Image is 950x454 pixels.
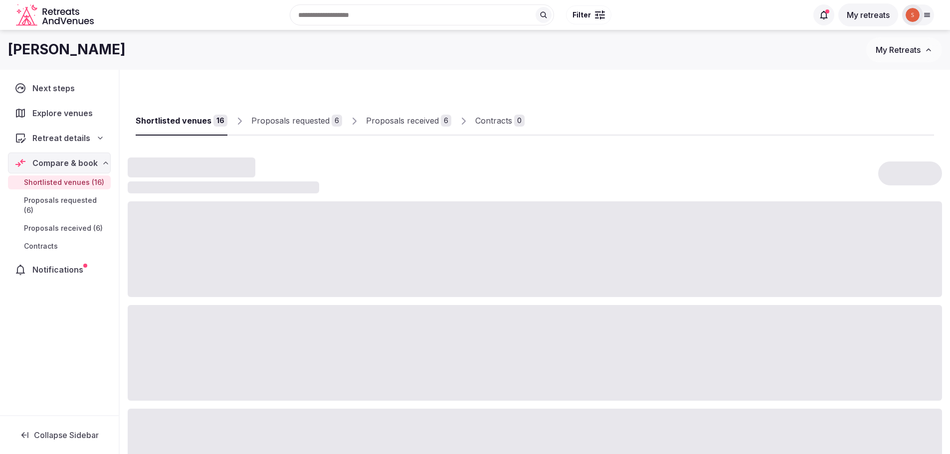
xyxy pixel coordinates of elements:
[441,115,451,127] div: 6
[24,177,104,187] span: Shortlisted venues (16)
[34,430,99,440] span: Collapse Sidebar
[876,45,921,55] span: My Retreats
[16,4,96,26] a: Visit the homepage
[566,5,611,24] button: Filter
[24,195,107,215] span: Proposals requested (6)
[8,175,111,189] a: Shortlisted venues (16)
[213,115,227,127] div: 16
[572,10,591,20] span: Filter
[32,157,98,169] span: Compare & book
[32,264,87,276] span: Notifications
[8,78,111,99] a: Next steps
[332,115,342,127] div: 6
[8,424,111,446] button: Collapse Sidebar
[32,132,90,144] span: Retreat details
[8,103,111,124] a: Explore venues
[24,241,58,251] span: Contracts
[366,107,451,136] a: Proposals received6
[8,40,126,59] h1: [PERSON_NAME]
[475,107,525,136] a: Contracts0
[251,115,330,127] div: Proposals requested
[32,107,97,119] span: Explore venues
[866,37,942,62] button: My Retreats
[366,115,439,127] div: Proposals received
[8,239,111,253] a: Contracts
[136,115,211,127] div: Shortlisted venues
[8,193,111,217] a: Proposals requested (6)
[838,10,898,20] a: My retreats
[32,82,79,94] span: Next steps
[906,8,920,22] img: stefanie.just
[251,107,342,136] a: Proposals requested6
[838,3,898,26] button: My retreats
[8,221,111,235] a: Proposals received (6)
[475,115,512,127] div: Contracts
[16,4,96,26] svg: Retreats and Venues company logo
[136,107,227,136] a: Shortlisted venues16
[24,223,103,233] span: Proposals received (6)
[514,115,525,127] div: 0
[8,259,111,280] a: Notifications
